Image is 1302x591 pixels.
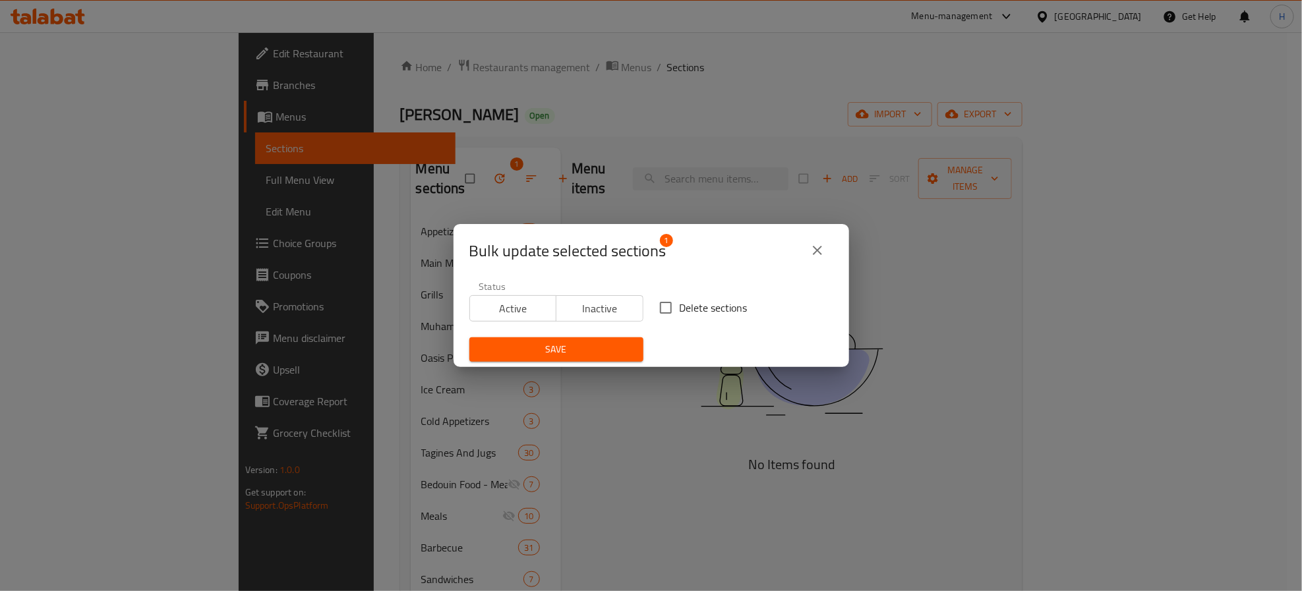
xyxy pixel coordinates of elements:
span: 1 [660,234,673,247]
button: Active [469,295,557,322]
span: Delete sections [680,300,748,316]
span: Save [480,341,633,358]
span: Selected section count [469,240,666,262]
button: Inactive [556,295,643,322]
span: Active [475,299,552,318]
button: Save [469,337,643,362]
span: Inactive [562,299,638,318]
button: close [802,235,833,266]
